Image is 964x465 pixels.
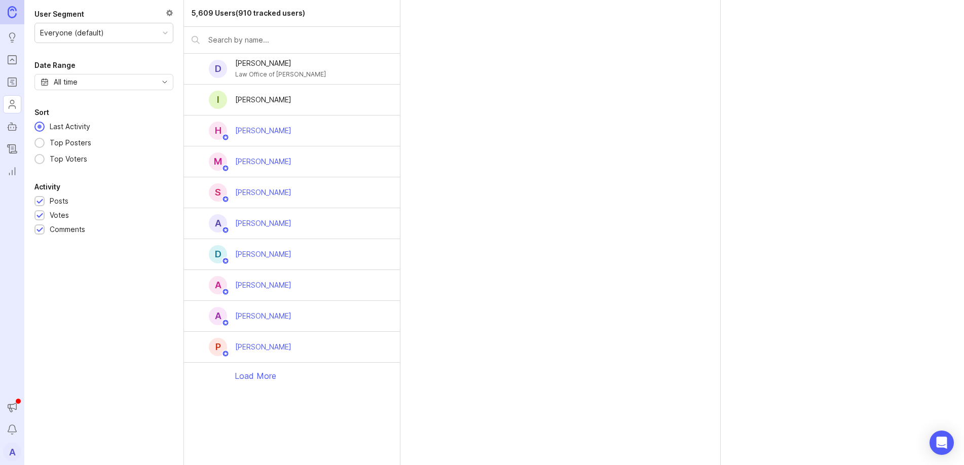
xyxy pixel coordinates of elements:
[222,165,230,172] img: member badge
[209,183,227,202] div: S
[40,27,104,38] div: Everyone (default)
[235,280,291,291] div: [PERSON_NAME]
[34,59,76,71] div: Date Range
[222,257,230,265] img: member badge
[235,69,326,80] div: Law Office of [PERSON_NAME]
[184,371,399,381] div: Load More
[222,350,230,358] img: member badge
[34,8,84,20] div: User Segment
[222,134,230,141] img: member badge
[209,122,227,140] div: H
[54,76,78,88] div: All time
[3,398,21,416] button: Announcements
[930,431,954,455] div: Open Intercom Messenger
[209,152,227,171] div: M
[235,94,291,105] div: [PERSON_NAME]
[222,319,230,327] img: member badge
[235,156,291,167] div: [PERSON_NAME]
[3,51,21,69] a: Portal
[222,288,230,296] img: member badge
[222,196,230,203] img: member badge
[209,338,227,356] div: P
[209,276,227,294] div: A
[235,187,291,198] div: [PERSON_NAME]
[3,73,21,91] a: Roadmaps
[34,181,60,193] div: Activity
[3,443,21,461] button: A
[235,249,291,260] div: [PERSON_NAME]
[45,121,95,132] div: Last Activity
[209,91,227,109] div: I
[50,210,69,221] div: Votes
[209,60,227,78] div: D
[3,95,21,113] a: Users
[192,8,305,19] div: 5,609 Users (910 tracked users)
[235,125,291,136] div: [PERSON_NAME]
[3,140,21,158] a: Changelog
[8,6,17,18] img: Canny Home
[3,118,21,136] a: Autopilot
[50,196,68,207] div: Posts
[222,226,230,234] img: member badge
[209,245,227,263] div: D
[3,162,21,180] a: Reporting
[235,218,291,229] div: [PERSON_NAME]
[209,307,227,325] div: A
[45,137,96,148] div: Top Posters
[235,311,291,322] div: [PERSON_NAME]
[209,214,227,232] div: A
[208,34,392,46] input: Search by name...
[50,224,85,235] div: Comments
[45,153,92,165] div: Top Voters
[157,78,173,86] svg: toggle icon
[34,106,49,119] div: Sort
[235,58,326,69] div: [PERSON_NAME]
[235,341,291,353] div: [PERSON_NAME]
[3,420,21,439] button: Notifications
[3,28,21,47] a: Ideas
